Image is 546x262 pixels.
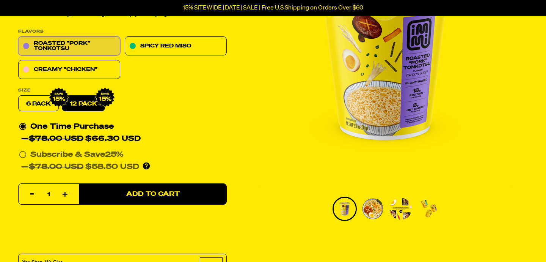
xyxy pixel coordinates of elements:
[21,161,139,173] div: —
[390,198,412,220] img: Roasted "Pork" Tonkotsu Cup Ramen
[105,151,124,159] span: 25%
[18,37,120,56] a: Roasted "Pork" Tonkotsu
[18,96,59,112] label: 6 pack
[334,198,356,220] img: Roasted "Pork" Tonkotsu Cup Ramen
[29,163,139,171] span: $58.50 USD
[49,88,69,107] img: IMG_9632.png
[30,149,124,161] div: Subscribe & Save
[389,197,413,221] li: Go to slide 3
[62,96,105,112] a: 12 Pack
[125,37,227,56] a: Spicy Red Miso
[18,88,227,93] label: Size
[23,184,74,205] input: quantity
[257,197,512,221] div: PDP main carousel thumbnails
[418,198,440,220] img: Roasted "Pork" Tonkotsu Cup Ramen
[29,135,83,143] del: $78.00 USD
[95,88,115,107] img: IMG_9632.png
[126,191,180,197] span: Add to Cart
[361,197,385,221] li: Go to slide 2
[18,60,120,79] a: Creamy "Chicken"
[18,30,227,34] p: Flavors
[79,184,227,205] button: Add to Cart
[29,135,141,143] span: $66.30 USD
[417,197,441,221] li: Go to slide 4
[362,198,384,220] img: Roasted "Pork" Tonkotsu Cup Ramen
[183,5,363,11] p: 15% SITEWIDE [DATE] SALE | Free U.S Shipping on Orders Over $60
[21,133,141,145] div: —
[19,121,226,145] div: One Time Purchase
[333,197,357,221] li: Go to slide 1
[29,163,83,171] del: $78.00 USD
